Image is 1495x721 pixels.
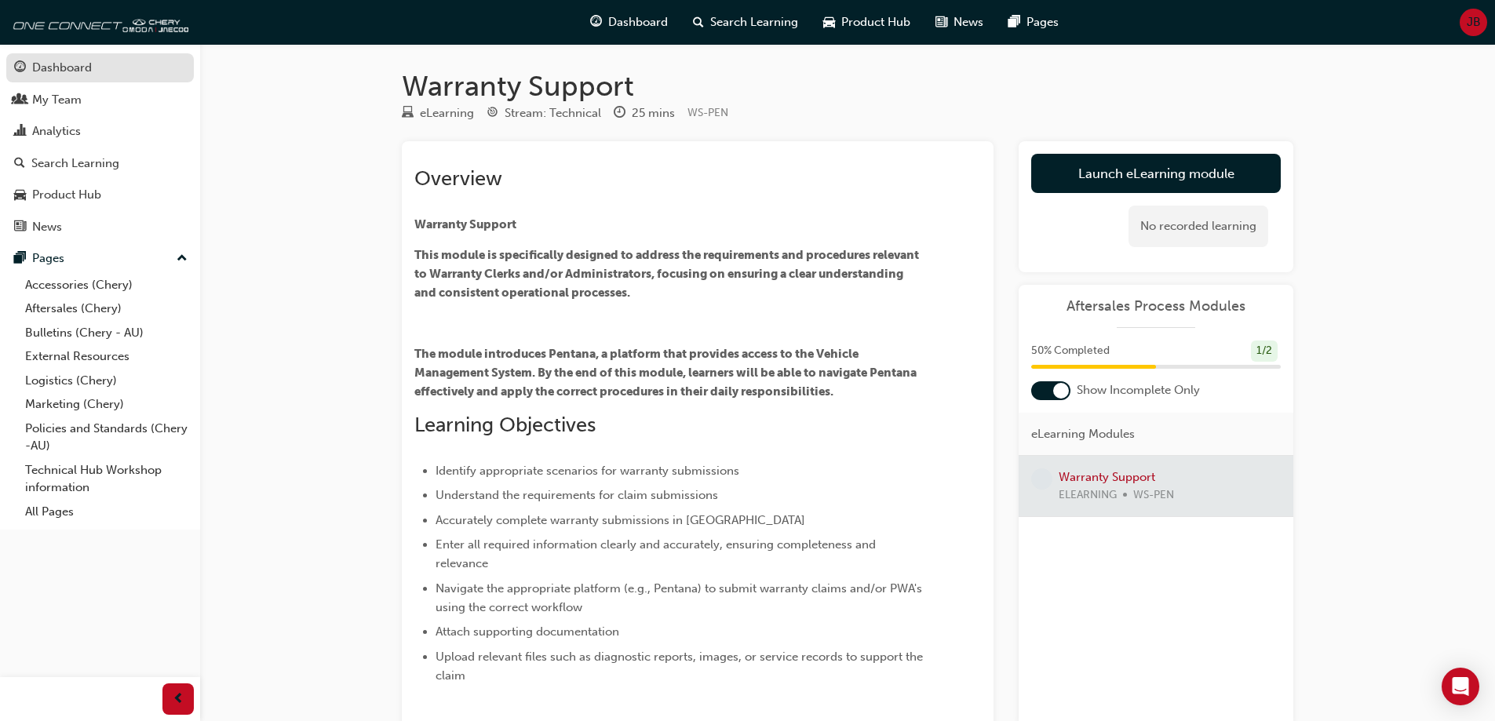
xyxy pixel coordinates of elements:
a: Policies and Standards (Chery -AU) [19,417,194,458]
div: 25 mins [632,104,675,122]
h1: Warranty Support [402,69,1293,104]
a: All Pages [19,500,194,524]
span: This module is specifically designed to address the requirements and procedures relevant to Warra... [414,248,921,300]
img: oneconnect [8,6,188,38]
span: Upload relevant files such as diagnostic reports, images, or service records to support the claim [436,650,926,683]
span: News [954,13,983,31]
a: Search Learning [6,149,194,178]
span: Warranty Support [414,217,516,231]
span: learningResourceType_ELEARNING-icon [402,107,414,121]
a: My Team [6,86,194,115]
div: Search Learning [31,155,119,173]
span: Dashboard [608,13,668,31]
span: news-icon [14,220,26,235]
span: guage-icon [590,13,602,32]
div: 1 / 2 [1251,340,1278,362]
span: JB [1467,13,1481,31]
div: No recorded learning [1129,206,1268,247]
span: Learning Objectives [414,413,596,437]
a: guage-iconDashboard [578,6,680,38]
a: pages-iconPages [996,6,1071,38]
span: pages-icon [14,252,26,266]
span: Overview [414,166,502,191]
span: Identify appropriate scenarios for warranty submissions [436,464,739,478]
a: Aftersales (Chery) [19,297,194,321]
div: eLearning [420,104,474,122]
a: Bulletins (Chery - AU) [19,321,194,345]
span: clock-icon [614,107,625,121]
span: up-icon [177,249,188,269]
div: Product Hub [32,186,101,204]
span: learningRecordVerb_NONE-icon [1031,468,1052,490]
span: Navigate the appropriate platform (e.g., Pentana) to submit warranty claims and/or PWA's using th... [436,581,925,614]
a: Technical Hub Workshop information [19,458,194,500]
div: News [32,218,62,236]
span: chart-icon [14,125,26,139]
button: Pages [6,244,194,273]
span: news-icon [935,13,947,32]
span: Accurately complete warranty submissions in [GEOGRAPHIC_DATA] [436,513,805,527]
span: eLearning Modules [1031,425,1135,443]
span: target-icon [487,107,498,121]
div: Open Intercom Messenger [1442,668,1479,705]
span: pages-icon [1008,13,1020,32]
div: Stream [487,104,601,123]
button: DashboardMy TeamAnalyticsSearch LearningProduct HubNews [6,50,194,244]
span: Product Hub [841,13,910,31]
div: Dashboard [32,59,92,77]
a: Marketing (Chery) [19,392,194,417]
span: 50 % Completed [1031,342,1110,360]
span: prev-icon [173,690,184,709]
a: External Resources [19,344,194,369]
span: search-icon [14,157,25,171]
div: Analytics [32,122,81,140]
span: car-icon [823,13,835,32]
div: Type [402,104,474,123]
span: search-icon [693,13,704,32]
span: Pages [1026,13,1059,31]
span: people-icon [14,93,26,107]
span: car-icon [14,188,26,202]
span: The module introduces Pentana, a platform that provides access to the Vehicle Management System. ... [414,347,919,399]
div: My Team [32,91,82,109]
a: Aftersales Process Modules [1031,297,1281,315]
span: Learning resource code [687,106,728,119]
a: Product Hub [6,180,194,209]
div: Duration [614,104,675,123]
a: Logistics (Chery) [19,369,194,393]
span: Enter all required information clearly and accurately, ensuring completeness and relevance [436,537,879,570]
div: Pages [32,249,64,268]
span: Show Incomplete Only [1077,381,1200,399]
span: Attach supporting documentation [436,625,619,639]
button: JB [1460,9,1487,36]
a: News [6,213,194,242]
a: Analytics [6,117,194,146]
span: Search Learning [710,13,798,31]
a: Launch eLearning module [1031,154,1281,193]
span: guage-icon [14,61,26,75]
div: Stream: Technical [505,104,601,122]
a: Dashboard [6,53,194,82]
a: news-iconNews [923,6,996,38]
a: search-iconSearch Learning [680,6,811,38]
a: car-iconProduct Hub [811,6,923,38]
a: Accessories (Chery) [19,273,194,297]
span: Understand the requirements for claim submissions [436,488,718,502]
